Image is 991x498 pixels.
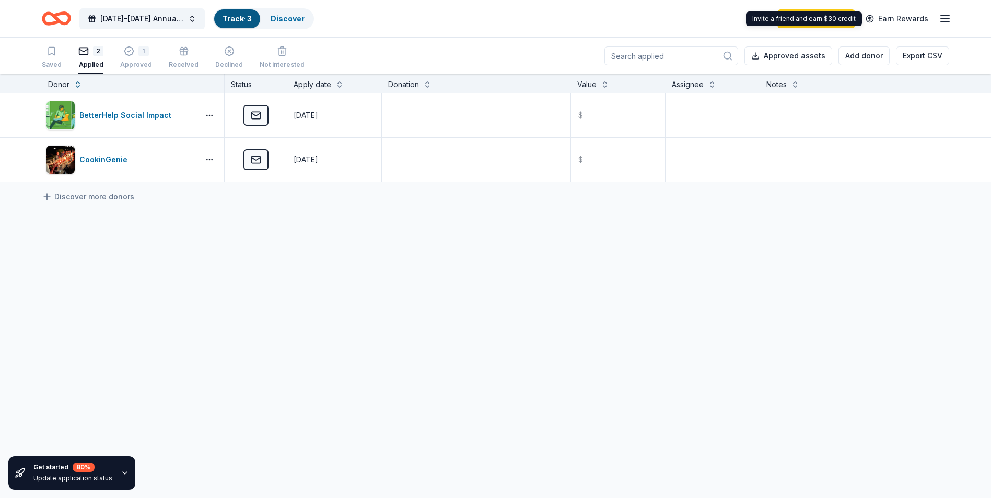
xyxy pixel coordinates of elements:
[838,46,890,65] button: Add donor
[78,61,103,69] div: Applied
[215,61,243,69] div: Declined
[215,42,243,74] button: Declined
[46,146,75,174] img: Image for CookinGenie
[604,46,738,65] input: Search applied
[42,6,71,31] a: Home
[46,101,75,129] img: Image for BetterHelp Social Impact
[73,463,95,472] div: 80 %
[138,46,149,56] div: 1
[42,191,134,203] a: Discover more donors
[225,74,287,93] div: Status
[294,109,318,122] div: [DATE]
[79,8,205,29] button: [DATE]-[DATE] Annual Raffle Event
[388,78,419,91] div: Donation
[672,78,704,91] div: Assignee
[744,46,832,65] button: Approved assets
[100,13,184,25] span: [DATE]-[DATE] Annual Raffle Event
[169,61,199,69] div: Received
[79,153,132,166] div: CookinGenie
[577,78,597,91] div: Value
[169,42,199,74] button: Received
[287,93,381,137] button: [DATE]
[859,9,935,28] a: Earn Rewards
[79,109,176,122] div: BetterHelp Social Impact
[120,61,152,69] div: Approved
[33,463,112,472] div: Get started
[46,145,195,174] button: Image for CookinGenieCookinGenie
[223,14,252,23] a: Track· 3
[213,8,314,29] button: Track· 3Discover
[42,42,62,74] button: Saved
[777,9,855,28] a: Start free trial
[42,61,62,69] div: Saved
[48,78,69,91] div: Donor
[271,14,305,23] a: Discover
[33,474,112,482] div: Update application status
[287,138,381,182] button: [DATE]
[746,11,862,26] div: Invite a friend and earn $30 credit
[766,78,787,91] div: Notes
[120,42,152,74] button: 1Approved
[294,153,318,166] div: [DATE]
[93,46,103,56] div: 2
[260,61,305,69] div: Not interested
[896,46,949,65] button: Export CSV
[78,42,103,74] button: 2Applied
[46,101,195,130] button: Image for BetterHelp Social ImpactBetterHelp Social Impact
[260,42,305,74] button: Not interested
[294,78,331,91] div: Apply date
